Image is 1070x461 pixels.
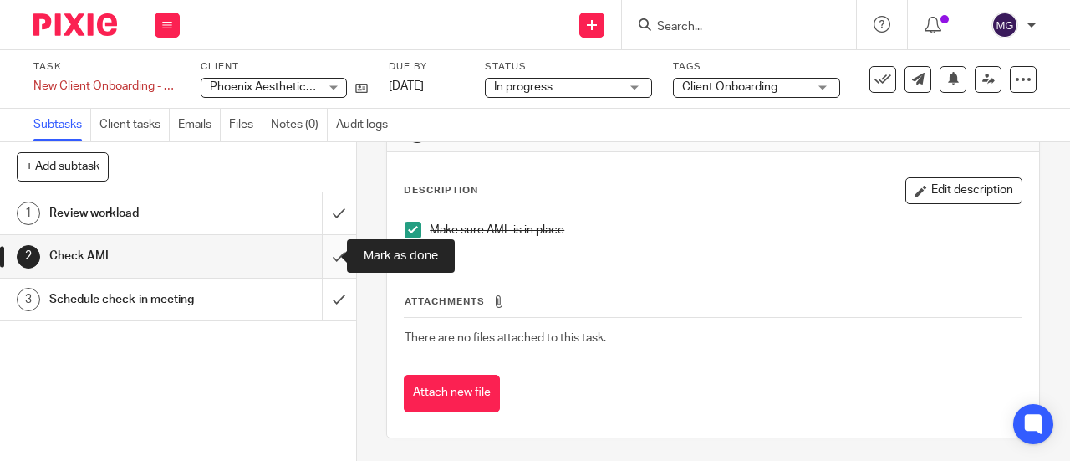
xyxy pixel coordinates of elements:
[389,60,464,74] label: Due by
[99,109,170,141] a: Client tasks
[991,12,1018,38] img: svg%3E
[655,20,806,35] input: Search
[682,81,777,93] span: Client Onboarding
[49,243,220,269] h1: Check AML
[33,60,180,74] label: Task
[49,287,220,312] h1: Schedule check-in meeting
[485,60,652,74] label: Status
[33,109,91,141] a: Subtasks
[430,222,1022,238] p: Make sure AML is in place
[201,60,368,74] label: Client
[17,152,109,181] button: + Add subtask
[494,81,553,93] span: In progress
[405,332,606,344] span: There are no files attached to this task.
[673,60,840,74] label: Tags
[17,288,40,311] div: 3
[389,80,424,92] span: [DATE]
[404,375,500,412] button: Attach new file
[17,202,40,225] div: 1
[905,177,1022,204] button: Edit description
[33,13,117,36] img: Pixie
[33,78,180,95] div: New Client Onboarding - 3 month review
[178,109,221,141] a: Emails
[271,109,328,141] a: Notes (0)
[17,245,40,269] div: 2
[210,81,390,93] span: Phoenix Aesthetics Worcester Ltd
[405,297,485,306] span: Attachments
[49,201,220,226] h1: Review workload
[229,109,262,141] a: Files
[336,109,396,141] a: Audit logs
[404,184,478,197] p: Description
